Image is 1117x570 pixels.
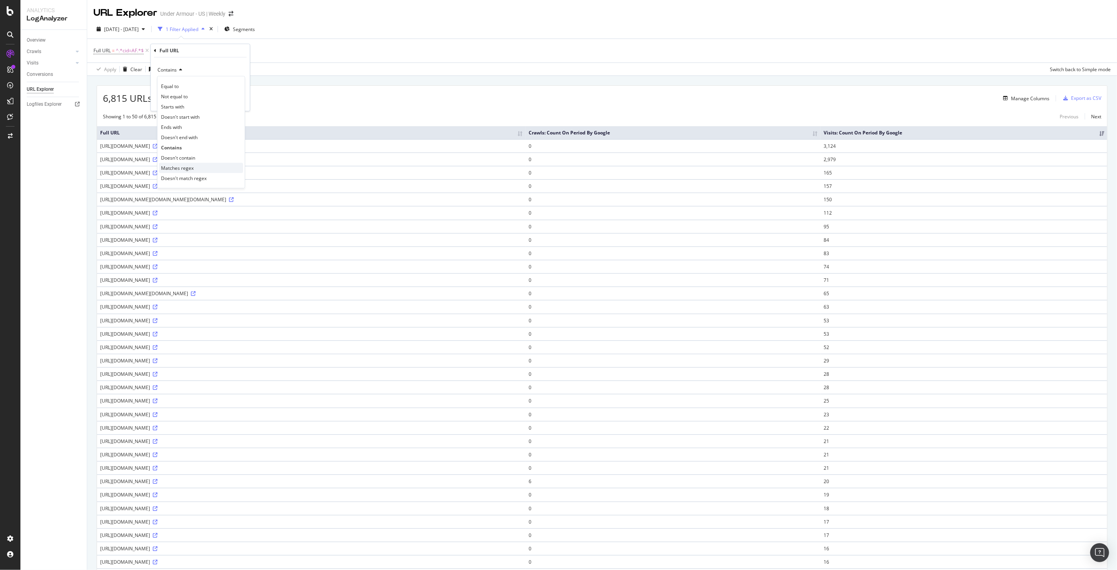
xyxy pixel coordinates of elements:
span: Doesn't end with [161,134,198,141]
div: [URL][DOMAIN_NAME] [100,237,522,243]
span: Starts with [161,103,184,110]
td: 2,979 [820,153,1107,166]
span: Full URL [93,47,111,54]
span: Contains [157,66,177,73]
td: 0 [526,300,820,313]
div: [URL][DOMAIN_NAME] [100,545,522,552]
td: 23 [820,408,1107,421]
td: 71 [820,273,1107,287]
div: [URL][DOMAIN_NAME] [100,331,522,337]
td: 0 [526,327,820,340]
td: 0 [526,381,820,394]
div: [URL][DOMAIN_NAME] [100,223,522,230]
a: Next [1085,111,1101,122]
td: 84 [820,233,1107,246]
span: = [112,47,115,54]
div: URL Explorer [27,85,54,94]
div: [URL][DOMAIN_NAME] [100,303,522,310]
td: 0 [526,314,820,327]
div: [URL][DOMAIN_NAME] [100,357,522,364]
div: [URL][DOMAIN_NAME] [100,532,522,539]
td: 0 [526,179,820,193]
td: 0 [526,260,820,273]
div: Analytics [27,6,81,14]
td: 0 [526,502,820,515]
td: 0 [526,421,820,434]
div: [URL][DOMAIN_NAME] [100,451,522,458]
div: Export as CSV [1071,95,1101,101]
td: 0 [526,434,820,448]
div: Conversions [27,70,53,79]
div: Full URL [159,47,179,54]
div: Apply [104,66,116,73]
div: [URL][DOMAIN_NAME] [100,505,522,512]
td: 74 [820,260,1107,273]
button: Save [146,63,166,75]
td: 0 [526,515,820,528]
td: 95 [820,220,1107,233]
button: Segments [221,23,258,35]
a: Overview [27,36,81,44]
div: [URL][DOMAIN_NAME] [100,183,522,189]
span: ^.*cid=AF.*$ [116,45,144,56]
div: [URL][DOMAIN_NAME] [100,344,522,351]
td: 16 [820,555,1107,568]
td: 28 [820,367,1107,381]
button: [DATE] - [DATE] [93,23,148,35]
td: 17 [820,528,1107,542]
div: [URL][DOMAIN_NAME] [100,397,522,404]
div: LogAnalyzer [27,14,81,23]
td: 0 [526,448,820,461]
td: 18 [820,502,1107,515]
div: 1 Filter Applied [166,26,198,33]
div: arrow-right-arrow-left [229,11,233,17]
td: 25 [820,394,1107,407]
td: 0 [526,394,820,407]
div: Open Intercom Messenger [1090,543,1109,562]
div: [URL][DOMAIN_NAME] [100,411,522,418]
button: Manage Columns [1000,94,1049,103]
div: [URL][DOMAIN_NAME] [100,250,522,257]
button: Clear [120,63,142,75]
td: 0 [526,354,820,367]
span: Segments [233,26,255,33]
td: 0 [526,340,820,354]
td: 112 [820,206,1107,219]
td: 165 [820,166,1107,179]
td: 0 [526,542,820,555]
td: 150 [820,193,1107,206]
button: Switch back to Simple mode [1047,63,1111,75]
td: 0 [526,233,820,246]
div: Logfiles Explorer [27,100,62,108]
div: Overview [27,36,46,44]
div: [URL][DOMAIN_NAME] [100,478,522,485]
div: times [208,25,214,33]
div: [URL][DOMAIN_NAME] [100,371,522,377]
span: Doesn't start with [161,114,200,120]
td: 17 [820,515,1107,528]
div: [URL][DOMAIN_NAME] [100,519,522,525]
div: Showing 1 to 50 of 6,815 entries [103,113,173,120]
td: 0 [526,166,820,179]
div: [URL][DOMAIN_NAME] [100,465,522,471]
td: 21 [820,461,1107,474]
div: [URL][DOMAIN_NAME] [100,425,522,431]
td: 83 [820,246,1107,260]
td: 0 [526,488,820,501]
span: Contains [161,144,182,151]
div: Manage Columns [1011,95,1049,102]
td: 0 [526,528,820,542]
span: [DATE] - [DATE] [104,26,139,33]
div: [URL][DOMAIN_NAME] [100,143,522,149]
div: [URL][DOMAIN_NAME] [100,317,522,324]
a: Crawls [27,48,73,56]
td: 157 [820,179,1107,193]
div: [URL][DOMAIN_NAME] [100,559,522,565]
td: 0 [526,246,820,260]
td: 0 [526,461,820,474]
span: Doesn't contain [161,154,195,161]
td: 52 [820,340,1107,354]
td: 65 [820,287,1107,300]
th: Crawls: Count On Period By Google: activate to sort column ascending [526,126,820,139]
th: Visits: Count On Period By Google: activate to sort column ascending [820,126,1107,139]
